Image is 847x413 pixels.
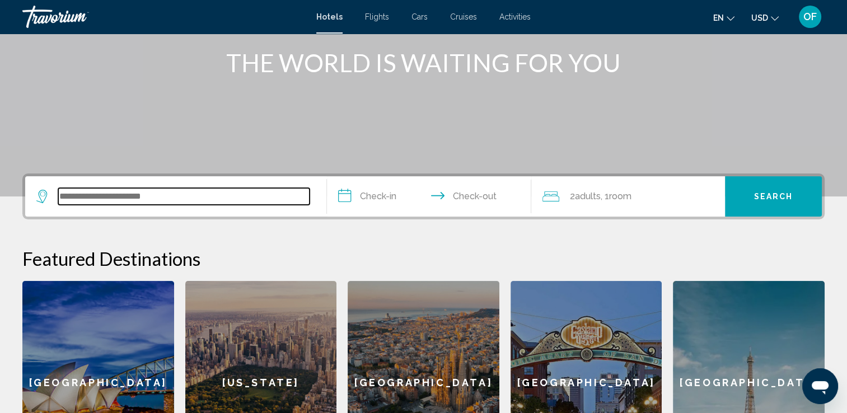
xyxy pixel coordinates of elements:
[569,189,600,204] span: 2
[751,13,768,22] span: USD
[450,12,477,21] a: Cruises
[499,12,531,21] a: Activities
[795,5,825,29] button: User Menu
[754,193,793,201] span: Search
[411,12,428,21] a: Cars
[25,176,822,217] div: Search widget
[725,176,822,217] button: Search
[574,191,600,201] span: Adults
[600,189,631,204] span: , 1
[803,11,817,22] span: OF
[365,12,389,21] a: Flights
[531,176,725,217] button: Travelers: 2 adults, 0 children
[713,13,724,22] span: en
[22,6,305,28] a: Travorium
[713,10,734,26] button: Change language
[609,191,631,201] span: Room
[751,10,779,26] button: Change currency
[316,12,343,21] a: Hotels
[22,247,825,270] h2: Featured Destinations
[802,368,838,404] iframe: Button to launch messaging window
[214,48,634,77] h1: THE WORLD IS WAITING FOR YOU
[327,176,532,217] button: Check in and out dates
